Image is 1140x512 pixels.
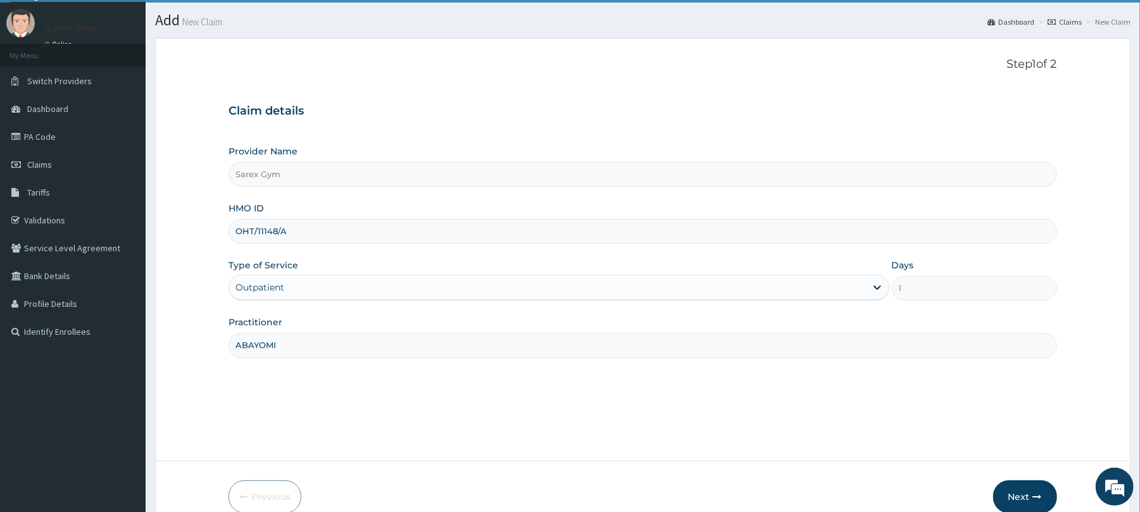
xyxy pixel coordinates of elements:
[208,6,238,37] div: Minimize live chat window
[987,16,1034,27] a: Dashboard
[229,202,264,215] label: HMO ID
[6,9,35,37] img: User Image
[27,75,92,87] span: Switch Providers
[1048,16,1082,27] a: Claims
[27,187,50,198] span: Tariffs
[229,104,1056,118] h3: Claim details
[6,346,241,390] textarea: Type your message and hit 'Enter'
[23,63,51,95] img: d_794563401_company_1708531726252_794563401
[180,17,222,27] small: New Claim
[27,103,68,115] span: Dashboard
[229,316,282,328] label: Practitioner
[892,259,914,272] label: Days
[229,333,1056,358] input: Enter Name
[66,71,213,87] div: Chat with us now
[155,12,1131,28] h1: Add
[73,159,175,287] span: We're online!
[44,40,75,49] a: Online
[1083,16,1131,27] li: New Claim
[229,259,298,272] label: Type of Service
[229,145,298,158] label: Provider Name
[44,22,96,34] p: Sarex Gym
[229,58,1056,72] p: Step 1 of 2
[229,219,1056,244] input: Enter HMO ID
[27,159,52,170] span: Claims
